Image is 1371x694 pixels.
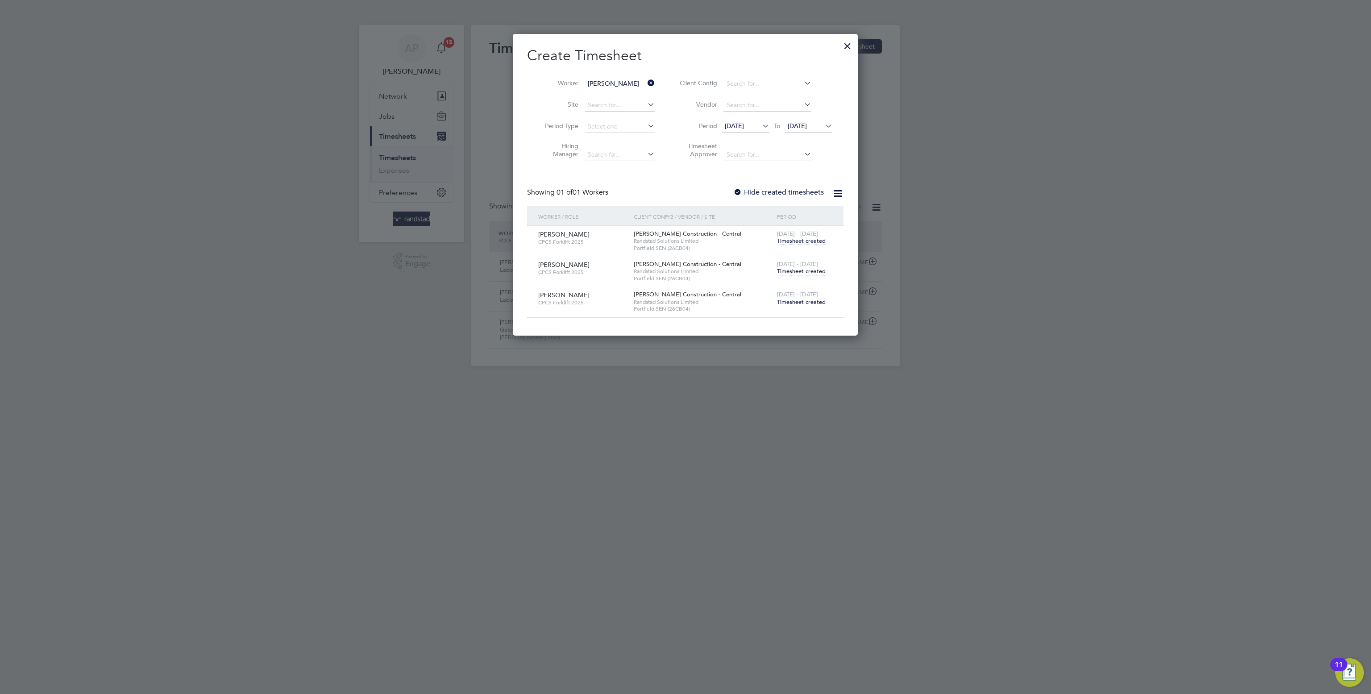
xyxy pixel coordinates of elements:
label: Site [538,100,578,108]
span: 01 of [557,188,573,197]
span: [PERSON_NAME] Construction - Central [634,230,741,237]
span: To [771,120,783,132]
span: CPCS Forklift 2025 [538,299,627,306]
label: Period Type [538,122,578,130]
button: Open Resource Center, 11 new notifications [1335,658,1364,687]
span: [DATE] [725,122,744,130]
span: [DATE] - [DATE] [777,260,818,268]
span: Timesheet created [777,298,826,306]
input: Search for... [585,149,655,161]
input: Search for... [585,78,655,90]
span: [PERSON_NAME] Construction - Central [634,260,741,268]
label: Hiring Manager [538,142,578,158]
label: Period [677,122,717,130]
span: [PERSON_NAME] [538,230,590,238]
label: Hide created timesheets [733,188,824,197]
div: Period [775,206,835,227]
span: CPCS Forklift 2025 [538,269,627,276]
span: [PERSON_NAME] Construction - Central [634,291,741,298]
span: Timesheet created [777,267,826,275]
input: Select one [585,121,655,133]
div: Worker / Role [536,206,631,227]
label: Client Config [677,79,717,87]
span: 01 Workers [557,188,608,197]
span: Randstad Solutions Limited [634,237,773,245]
span: [PERSON_NAME] [538,261,590,269]
span: CPCS Forklift 2025 [538,238,627,245]
span: Portfield SEN (26CB04) [634,305,773,312]
span: Timesheet created [777,237,826,245]
input: Search for... [723,78,811,90]
h2: Create Timesheet [527,46,843,65]
label: Worker [538,79,578,87]
div: Client Config / Vendor / Site [631,206,775,227]
span: Portfield SEN (26CB04) [634,245,773,252]
div: Showing [527,188,610,197]
span: [DATE] [788,122,807,130]
span: Portfield SEN (26CB04) [634,275,773,282]
input: Search for... [723,99,811,112]
span: Randstad Solutions Limited [634,299,773,306]
div: 11 [1335,665,1343,676]
span: [PERSON_NAME] [538,291,590,299]
label: Timesheet Approver [677,142,717,158]
span: [DATE] - [DATE] [777,230,818,237]
span: Randstad Solutions Limited [634,268,773,275]
input: Search for... [585,99,655,112]
input: Search for... [723,149,811,161]
span: [DATE] - [DATE] [777,291,818,298]
label: Vendor [677,100,717,108]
